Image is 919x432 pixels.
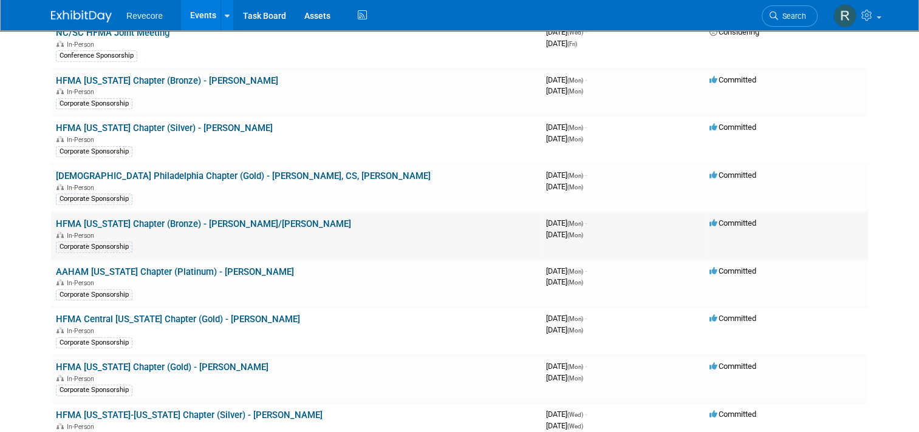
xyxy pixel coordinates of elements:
a: HFMA Central [US_STATE] Chapter (Gold) - [PERSON_NAME] [56,314,300,325]
span: [DATE] [546,134,583,143]
img: In-Person Event [56,232,64,238]
span: [DATE] [546,86,583,95]
span: Revecore [126,11,163,21]
span: (Mon) [567,327,583,334]
span: [DATE] [546,314,587,323]
span: [DATE] [546,410,587,419]
span: [DATE] [546,218,587,228]
span: (Fri) [567,41,577,47]
span: Committed [709,123,756,132]
span: - [585,218,587,228]
img: In-Person Event [56,375,64,381]
span: In-Person [67,41,98,49]
a: HFMA [US_STATE]-[US_STATE] Chapter (Silver) - [PERSON_NAME] [56,410,323,420]
span: In-Person [67,423,98,431]
span: (Mon) [567,268,583,275]
img: ExhibitDay [51,10,112,22]
span: [DATE] [546,75,587,84]
span: [DATE] [546,27,587,36]
span: [DATE] [546,277,583,286]
span: [DATE] [546,373,583,382]
div: Corporate Sponsorship [56,194,132,204]
span: In-Person [67,136,98,144]
span: - [585,170,587,180]
span: Committed [709,218,756,228]
div: Corporate Sponsorship [56,98,132,109]
span: (Mon) [567,375,583,382]
a: [DEMOGRAPHIC_DATA] Philadelphia Chapter (Gold) - [PERSON_NAME], CS, [PERSON_NAME] [56,170,431,181]
a: NC/SC HFMA Joint Meeting [56,27,169,38]
span: (Mon) [567,184,583,191]
span: - [585,266,587,275]
span: - [585,27,587,36]
a: Search [762,5,818,27]
span: (Wed) [567,423,583,430]
span: [DATE] [546,170,587,180]
a: HFMA [US_STATE] Chapter (Silver) - [PERSON_NAME] [56,123,273,133]
span: In-Person [67,327,98,335]
div: Corporate Sponsorship [56,146,132,157]
img: In-Person Event [56,136,64,142]
span: - [585,123,587,132]
span: In-Person [67,279,98,287]
span: (Mon) [567,124,583,131]
span: [DATE] [546,421,583,430]
span: In-Person [67,232,98,240]
span: Considering [709,27,759,36]
a: AAHAM [US_STATE] Chapter (Platinum) - [PERSON_NAME] [56,266,294,277]
span: - [585,362,587,371]
img: In-Person Event [56,184,64,190]
span: [DATE] [546,325,583,334]
span: [DATE] [546,39,577,48]
span: - [585,75,587,84]
span: (Mon) [567,232,583,238]
span: (Mon) [567,136,583,143]
span: In-Person [67,184,98,192]
span: (Mon) [567,172,583,179]
img: Rachael Sires [833,4,856,27]
span: [DATE] [546,266,587,275]
span: (Wed) [567,29,583,36]
span: (Mon) [567,279,583,286]
div: Corporate Sponsorship [56,385,132,396]
span: [DATE] [546,230,583,239]
span: Committed [709,314,756,323]
span: (Mon) [567,77,583,84]
a: HFMA [US_STATE] Chapter (Gold) - [PERSON_NAME] [56,362,268,373]
span: (Mon) [567,316,583,322]
span: (Mon) [567,363,583,370]
span: Committed [709,75,756,84]
img: In-Person Event [56,279,64,285]
img: In-Person Event [56,327,64,333]
div: Corporate Sponsorship [56,337,132,348]
a: HFMA [US_STATE] Chapter (Bronze) - [PERSON_NAME]/[PERSON_NAME] [56,218,351,229]
span: [DATE] [546,362,587,371]
span: [DATE] [546,182,583,191]
div: Corporate Sponsorship [56,289,132,300]
span: (Wed) [567,411,583,418]
span: Committed [709,266,756,275]
span: Committed [709,410,756,419]
img: In-Person Event [56,423,64,429]
span: In-Person [67,375,98,383]
div: Corporate Sponsorship [56,241,132,252]
div: Conference Sponsorship [56,50,137,61]
img: In-Person Event [56,41,64,47]
span: Committed [709,170,756,180]
span: Search [778,12,806,21]
span: - [585,410,587,419]
span: Committed [709,362,756,371]
span: In-Person [67,88,98,96]
a: HFMA [US_STATE] Chapter (Bronze) - [PERSON_NAME] [56,75,278,86]
span: - [585,314,587,323]
span: [DATE] [546,123,587,132]
img: In-Person Event [56,88,64,94]
span: (Mon) [567,88,583,95]
span: (Mon) [567,220,583,227]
